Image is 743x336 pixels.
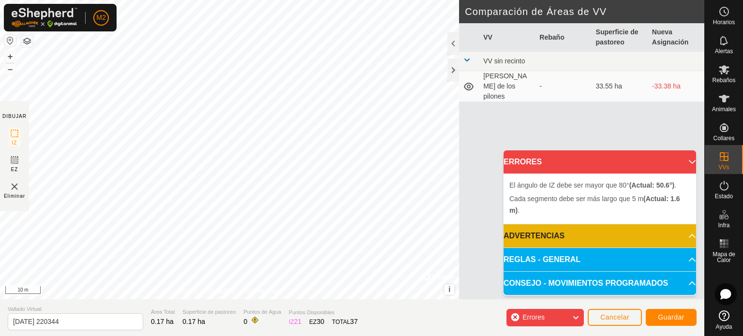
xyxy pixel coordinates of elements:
[479,71,535,102] td: [PERSON_NAME] de los pilones
[289,308,357,317] span: Puntos Disponibles
[21,35,33,47] button: Capas del Mapa
[522,313,545,321] span: Errores
[12,139,17,146] span: IZ
[182,308,236,316] span: Superficie de pastoreo
[2,113,27,120] div: DIBUJAR
[509,195,680,214] b: (Actual: 1.6 m)
[715,193,733,199] span: Estado
[716,324,732,330] span: Ayuda
[504,150,696,174] p-accordion-header: ERRORES
[350,318,358,325] span: 37
[629,181,675,189] b: (Actual: 50.6°)
[718,222,729,228] span: Infra
[444,284,455,295] button: i
[294,318,302,325] span: 21
[504,156,542,168] span: ERRORES
[243,318,247,325] span: 0
[713,19,735,25] span: Horarios
[182,318,205,325] span: 0.17 ha
[12,8,77,28] img: Logo Gallagher
[4,63,16,75] button: –
[705,307,743,334] a: Ayuda
[648,23,704,52] th: Nueva Asignación
[707,251,741,263] span: Mapa de Calor
[479,23,535,52] th: VV
[11,166,18,173] span: EZ
[289,317,301,327] div: IZ
[715,48,733,54] span: Alertas
[483,57,525,65] span: VV sin recinto
[712,77,735,83] span: Rebaños
[713,135,734,141] span: Collares
[465,6,704,17] h2: Comparación de Áreas de VV
[504,230,565,242] span: ADVERTENCIAS
[8,305,143,313] span: Vallado Virtual
[646,309,697,326] button: Guardar
[317,318,325,325] span: 30
[712,106,736,112] span: Animales
[592,71,648,102] td: 33.55 ha
[309,317,324,327] div: EZ
[504,278,668,289] span: CONSEJO - MOVIMIENTOS PROGRAMADOS
[4,51,16,62] button: +
[535,23,592,52] th: Rebaño
[332,317,357,327] div: TOTAL
[504,272,696,295] p-accordion-header: CONSEJO - MOVIMIENTOS PROGRAMADOS
[509,181,676,189] span: El ángulo de IZ debe ser mayor que 80° .
[718,164,729,170] span: VVs
[4,192,25,200] span: Eliminar
[243,308,281,316] span: Puntos de Agua
[151,308,175,316] span: Área Total
[509,195,680,214] span: Cada segmento debe ser más largo que 5 m .
[4,35,16,46] button: Restablecer Mapa
[151,318,174,325] span: 0.17 ha
[592,23,648,52] th: Superficie de pastoreo
[504,174,696,224] p-accordion-content: ERRORES
[600,313,629,321] span: Cancelar
[648,71,704,102] td: -33.38 ha
[504,248,696,271] p-accordion-header: REGLAS - GENERAL
[96,13,105,23] span: M2
[9,181,20,192] img: VV
[247,287,280,295] a: Contáctenos
[504,254,580,265] span: REGLAS - GENERAL
[539,81,588,91] div: -
[504,224,696,248] p-accordion-header: ADVERTENCIAS
[658,313,684,321] span: Guardar
[448,285,450,293] span: i
[588,309,642,326] button: Cancelar
[179,287,235,295] a: Política de Privacidad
